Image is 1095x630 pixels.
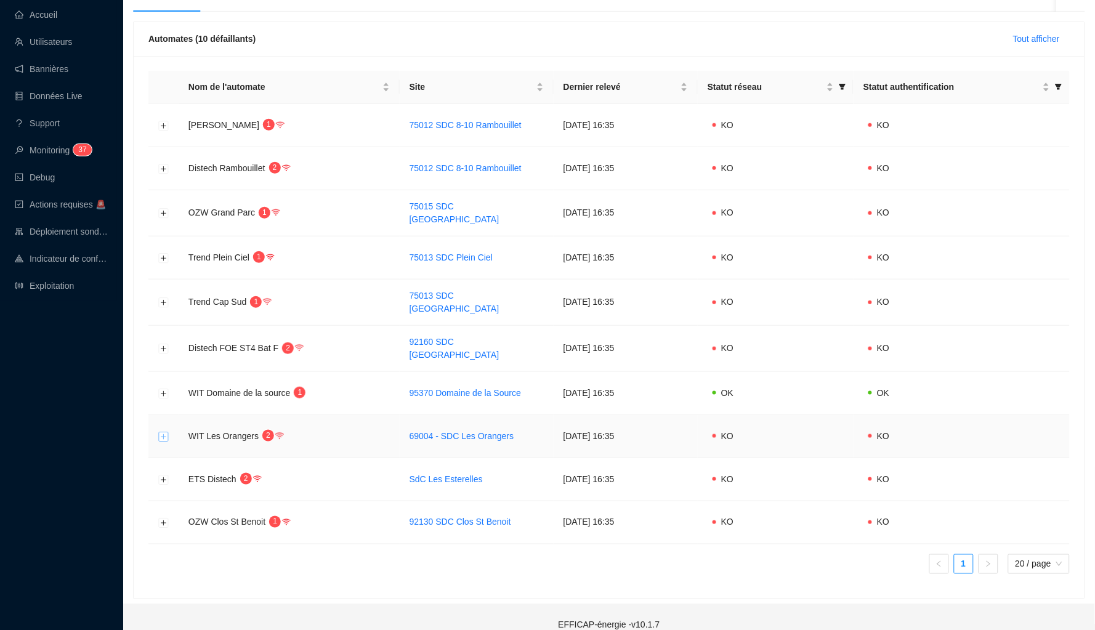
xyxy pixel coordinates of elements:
[276,121,285,129] span: wifi
[188,81,380,94] span: Nom de l'automate
[410,291,499,313] a: 75013 SDC [GEOGRAPHIC_DATA]
[836,78,849,96] span: filter
[15,172,55,182] a: codeDebug
[410,201,499,224] a: 75015 SDC [GEOGRAPHIC_DATA]
[273,163,277,172] span: 2
[253,251,265,263] sup: 1
[410,431,514,441] a: 69004 - SDC Les Orangers
[877,474,889,484] span: KO
[410,388,521,398] a: 95370 Domaine de la Source
[188,163,265,173] span: Distech Rambouillet
[253,475,262,483] span: wifi
[877,297,889,307] span: KO
[721,163,733,173] span: KO
[269,162,281,174] sup: 2
[295,344,304,352] span: wifi
[721,431,733,441] span: KO
[721,388,733,398] span: OK
[721,120,733,130] span: KO
[410,474,483,484] a: SdC Les Esterelles
[159,164,169,174] button: Développer la ligne
[188,297,246,307] span: Trend Cap Sud
[1053,78,1065,96] span: filter
[877,431,889,441] span: KO
[935,560,943,568] span: left
[554,501,698,544] td: [DATE] 16:35
[410,163,522,173] a: 75012 SDC 8-10 Rambouillet
[1016,555,1062,573] span: 20 / page
[554,372,698,415] td: [DATE] 16:35
[708,81,824,94] span: Statut réseau
[259,207,270,219] sup: 1
[15,37,72,47] a: teamUtilisateurs
[979,554,998,574] li: Page suivante
[15,64,68,74] a: notificationBannières
[721,208,733,217] span: KO
[554,458,698,501] td: [DATE] 16:35
[294,387,305,398] sup: 1
[554,326,698,372] td: [DATE] 16:35
[929,554,949,574] li: Page précédente
[188,120,259,130] span: [PERSON_NAME]
[148,34,256,44] span: Automates (10 défaillants)
[286,344,290,352] span: 2
[273,517,277,526] span: 1
[257,252,261,261] span: 1
[554,415,698,458] td: [DATE] 16:35
[188,474,236,484] span: ETS Distech
[188,208,255,217] span: OZW Grand Parc
[877,517,889,527] span: KO
[15,200,23,209] span: check-square
[188,388,290,398] span: WIT Domaine de la source
[1008,554,1070,574] div: taille de la page
[877,252,889,262] span: KO
[929,554,949,574] button: left
[275,432,284,440] span: wifi
[410,517,511,527] a: 92130 SDC Clos St Benoit
[721,474,733,484] span: KO
[554,147,698,190] td: [DATE] 16:35
[263,119,275,131] sup: 1
[877,388,889,398] span: OK
[159,389,169,398] button: Développer la ligne
[159,253,169,263] button: Développer la ligne
[410,337,499,360] a: 92160 SDC [GEOGRAPHIC_DATA]
[559,620,660,630] span: EFFICAP-énergie - v10.1.7
[188,431,259,441] span: WIT Les Orangers
[266,431,270,440] span: 2
[554,236,698,280] td: [DATE] 16:35
[282,518,291,527] span: wifi
[554,71,698,104] th: Dernier relevé
[698,71,854,104] th: Statut réseau
[15,281,74,291] a: slidersExploitation
[15,145,88,155] a: monitorMonitoring37
[83,145,87,154] span: 7
[179,71,400,104] th: Nom de l'automate
[554,104,698,147] td: [DATE] 16:35
[267,120,271,129] span: 1
[400,71,554,104] th: Site
[188,517,265,527] span: OZW Clos St Benoit
[263,297,272,306] span: wifi
[15,10,57,20] a: homeAccueil
[410,252,493,262] a: 75013 SDC Plein Ciel
[15,91,83,101] a: databaseDonnées Live
[298,388,302,397] span: 1
[15,227,108,236] a: clusterDéploiement sondes
[554,190,698,236] td: [DATE] 16:35
[269,516,281,528] sup: 1
[721,343,733,353] span: KO
[159,121,169,131] button: Développer la ligne
[240,473,252,485] sup: 2
[244,474,248,483] span: 2
[73,144,91,156] sup: 37
[564,81,678,94] span: Dernier relevé
[955,555,973,573] a: 1
[254,297,259,306] span: 1
[877,163,889,173] span: KO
